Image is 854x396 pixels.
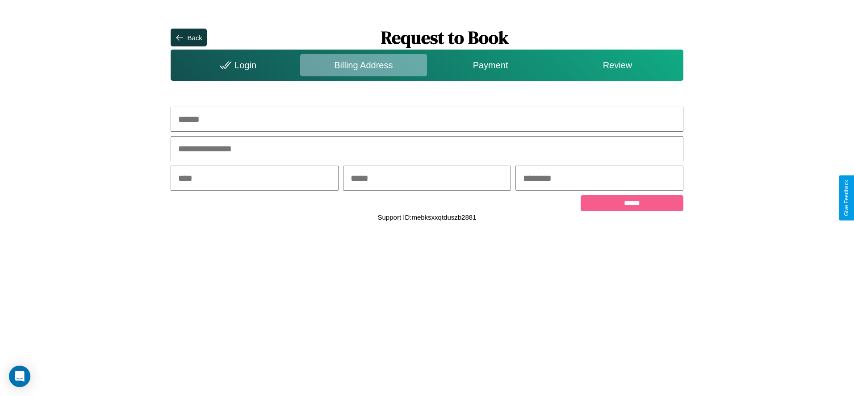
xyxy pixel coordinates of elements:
div: Back [187,34,202,42]
button: Back [171,29,206,46]
div: Payment [427,54,554,76]
div: Open Intercom Messenger [9,366,30,387]
div: Login [173,54,300,76]
div: Give Feedback [843,180,850,216]
h1: Request to Book [207,25,683,50]
div: Review [554,54,681,76]
div: Billing Address [300,54,427,76]
p: Support ID: mebksxxqtduszb2881 [378,211,477,223]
